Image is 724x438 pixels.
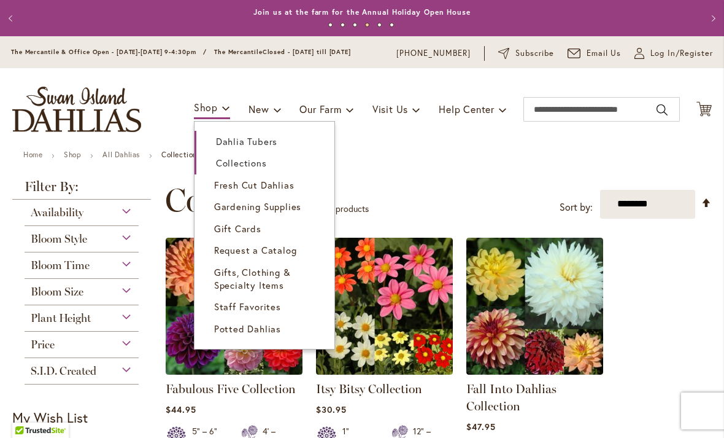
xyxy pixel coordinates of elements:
[11,48,263,56] span: The Mercantile & Office Open - [DATE]-[DATE] 9-4:30pm / The Mercantile
[560,196,593,219] label: Sort by:
[214,179,295,191] span: Fresh Cut Dahlias
[216,135,277,147] span: Dahlia Tubers
[31,364,96,378] span: S.I.D. Created
[650,47,713,60] span: Log In/Register
[466,366,603,377] a: Fall Into Dahlias Collection
[466,381,556,413] a: Fall Into Dahlias Collection
[214,323,281,335] span: Potted Dahlias
[166,366,302,377] a: Fabulous Five Collection
[161,150,201,159] strong: Collections
[396,47,471,60] a: [PHONE_NUMBER]
[166,381,296,396] a: Fabulous Five Collection
[216,157,267,169] span: Collections
[165,182,318,219] span: Collections
[341,23,345,27] button: 2 of 6
[23,150,42,159] a: Home
[64,150,81,159] a: Shop
[439,103,495,115] span: Help Center
[331,199,369,219] p: products
[248,103,269,115] span: New
[353,23,357,27] button: 3 of 6
[466,421,496,432] span: $47.95
[31,311,91,325] span: Plant Height
[31,338,55,351] span: Price
[634,47,713,60] a: Log In/Register
[12,409,88,426] strong: My Wish List
[253,7,471,17] a: Join us at the farm for the Annual Holiday Open House
[166,238,302,375] img: Fabulous Five Collection
[102,150,140,159] a: All Dahlias
[365,23,369,27] button: 4 of 6
[263,48,351,56] span: Closed - [DATE] till [DATE]
[194,218,334,240] a: Gift Cards
[214,200,301,213] span: Gardening Supplies
[194,101,218,114] span: Shop
[214,244,297,256] span: Request a Catalog
[699,6,724,31] button: Next
[12,180,151,200] strong: Filter By:
[498,47,554,60] a: Subscribe
[31,206,83,219] span: Availability
[328,23,333,27] button: 1 of 6
[515,47,554,60] span: Subscribe
[31,259,90,272] span: Bloom Time
[299,103,341,115] span: Our Farm
[214,266,291,291] span: Gifts, Clothing & Specialty Items
[316,381,422,396] a: Itsy Bitsy Collection
[316,366,453,377] a: Itsy Bitsy Collection
[466,238,603,375] img: Fall Into Dahlias Collection
[12,87,141,132] a: store logo
[372,103,408,115] span: Visit Us
[214,300,281,313] span: Staff Favorites
[377,23,382,27] button: 5 of 6
[587,47,622,60] span: Email Us
[316,404,347,415] span: $30.95
[31,285,83,299] span: Bloom Size
[166,404,196,415] span: $44.95
[568,47,622,60] a: Email Us
[31,232,87,246] span: Bloom Style
[9,394,44,429] iframe: Launch Accessibility Center
[390,23,394,27] button: 6 of 6
[316,238,453,375] img: Itsy Bitsy Collection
